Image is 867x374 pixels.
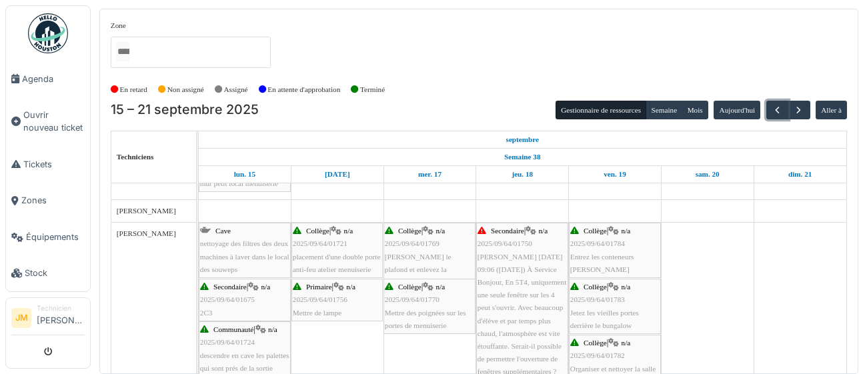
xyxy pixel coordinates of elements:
span: Ouvrir nouveau ticket [23,109,85,134]
span: Primaire [306,283,332,291]
span: Équipements [26,231,85,243]
div: | [293,225,381,276]
span: Communauté [213,325,253,333]
span: 2C3 [200,309,213,317]
a: 19 septembre 2025 [600,166,630,183]
input: Tous [116,42,129,61]
span: [PERSON_NAME] le plafond et enlevez la poussière de menuiserie [385,253,457,286]
a: Agenda [6,61,90,97]
label: Non assigné [167,84,204,95]
span: n/a [622,227,631,235]
span: placement d'une double porte anti-feu atelier menuiserie [293,253,381,273]
span: 2025/09/64/01675 [200,295,255,303]
span: 2025/09/64/01783 [570,295,625,303]
span: n/a [622,283,631,291]
a: 18 septembre 2025 [508,166,536,183]
li: JM [11,308,31,328]
span: n/a [346,283,355,291]
button: Mois [682,101,708,119]
span: Collège [306,227,329,235]
span: 2025/09/64/01750 [478,239,532,247]
span: nettoyage des filtres des deux machines à laver dans le local des souweps [200,239,289,273]
span: Collège [584,227,607,235]
li: [PERSON_NAME] [37,303,85,332]
button: Aller à [816,101,847,119]
a: 15 septembre 2025 [231,166,259,183]
span: Agenda [22,73,85,85]
div: | [200,281,289,319]
a: 20 septembre 2025 [692,166,723,183]
span: 2025/09/64/01721 [293,239,347,247]
button: Gestionnaire de ressources [556,101,646,119]
div: | [570,225,660,276]
span: Zones [21,194,85,207]
span: Stock [25,267,85,279]
div: | [385,225,474,289]
label: En retard [120,84,147,95]
span: suite de la peinture plafond et mur petit local menuiserie [200,167,289,187]
a: 16 septembre 2025 [321,166,353,183]
a: Semaine 38 [501,149,544,165]
div: Technicien [37,303,85,313]
button: Aujourd'hui [714,101,760,119]
a: Tickets [6,146,90,183]
a: Stock [6,255,90,292]
label: Assigné [224,84,248,95]
button: Précédent [766,101,788,120]
span: Collège [584,283,607,291]
h2: 15 – 21 septembre 2025 [111,102,259,118]
span: n/a [344,227,353,235]
div: | [293,281,381,319]
span: [PERSON_NAME] [117,207,176,215]
span: 2025/09/64/01784 [570,239,625,247]
span: Tickets [23,158,85,171]
span: n/a [538,227,548,235]
span: Jetez les vieilles portes derrière le bungalow [570,309,639,329]
a: 17 septembre 2025 [415,166,445,183]
button: Semaine [646,101,682,119]
span: 2025/09/64/01769 [385,239,440,247]
a: 21 septembre 2025 [785,166,815,183]
span: Secondaire [491,227,524,235]
span: Collège [398,283,421,291]
span: Mettre des poignées sur les portes de menuiserie [385,309,466,329]
span: Mettre de lampe [293,309,341,317]
span: Collège [398,227,421,235]
div: | [570,281,660,332]
a: Équipements [6,219,90,255]
span: n/a [622,339,631,347]
a: 15 septembre 2025 [503,131,543,148]
span: Techniciens [117,153,154,161]
span: 2025/09/64/01724 [200,338,255,346]
a: Ouvrir nouveau ticket [6,97,90,147]
span: n/a [436,227,446,235]
img: Badge_color-CXgf-gQk.svg [28,13,68,53]
span: n/a [268,325,277,333]
span: n/a [436,283,446,291]
span: Cave [215,227,231,235]
a: JM Technicien[PERSON_NAME] [11,303,85,335]
span: [PERSON_NAME] [117,229,176,237]
span: n/a [261,283,270,291]
span: Collège [584,339,607,347]
span: 2025/09/64/01756 [293,295,347,303]
label: Zone [111,20,126,31]
a: Zones [6,183,90,219]
span: 2025/09/64/01782 [570,351,625,359]
button: Suivant [788,101,810,120]
span: 2025/09/64/01770 [385,295,440,303]
span: Secondaire [213,283,247,291]
div: | [385,281,474,332]
label: Terminé [360,84,385,95]
label: En attente d'approbation [267,84,340,95]
span: Entrez les conteneurs [PERSON_NAME] [570,253,634,273]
